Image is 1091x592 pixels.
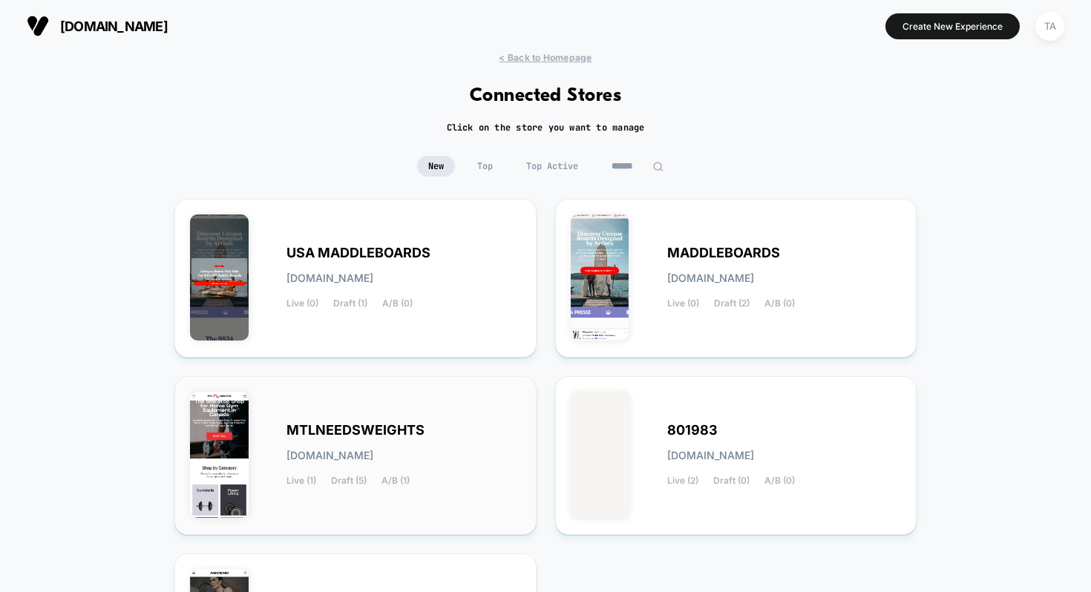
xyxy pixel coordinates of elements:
[286,450,373,461] span: [DOMAIN_NAME]
[417,156,455,177] span: New
[714,298,750,309] span: Draft (2)
[713,476,750,486] span: Draft (0)
[764,298,795,309] span: A/B (0)
[470,85,622,107] h1: Connected Stores
[333,298,367,309] span: Draft (1)
[27,15,49,37] img: Visually logo
[571,214,629,341] img: MADDLEBOARDS
[466,156,504,177] span: Top
[286,476,316,486] span: Live (1)
[652,161,664,172] img: edit
[1031,11,1069,42] button: TA
[60,19,168,34] span: [DOMAIN_NAME]
[667,476,698,486] span: Live (2)
[381,476,410,486] span: A/B (1)
[764,476,795,486] span: A/B (0)
[190,214,249,341] img: USA_MADDLEBOARDS
[515,156,589,177] span: Top Active
[667,298,699,309] span: Live (0)
[331,476,367,486] span: Draft (5)
[447,122,645,134] h2: Click on the store you want to manage
[667,248,780,258] span: MADDLEBOARDS
[499,52,592,63] span: < Back to Homepage
[286,248,430,258] span: USA MADDLEBOARDS
[286,425,425,435] span: MTLNEEDSWEIGHTS
[382,298,413,309] span: A/B (0)
[667,450,754,461] span: [DOMAIN_NAME]
[667,425,718,435] span: 801983
[190,392,249,518] img: MTLNEEDSWEIGHTS
[22,14,172,38] button: [DOMAIN_NAME]
[286,298,318,309] span: Live (0)
[286,273,373,283] span: [DOMAIN_NAME]
[667,273,754,283] span: [DOMAIN_NAME]
[1035,12,1064,41] div: TA
[885,13,1020,39] button: Create New Experience
[571,392,629,518] img: 801983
